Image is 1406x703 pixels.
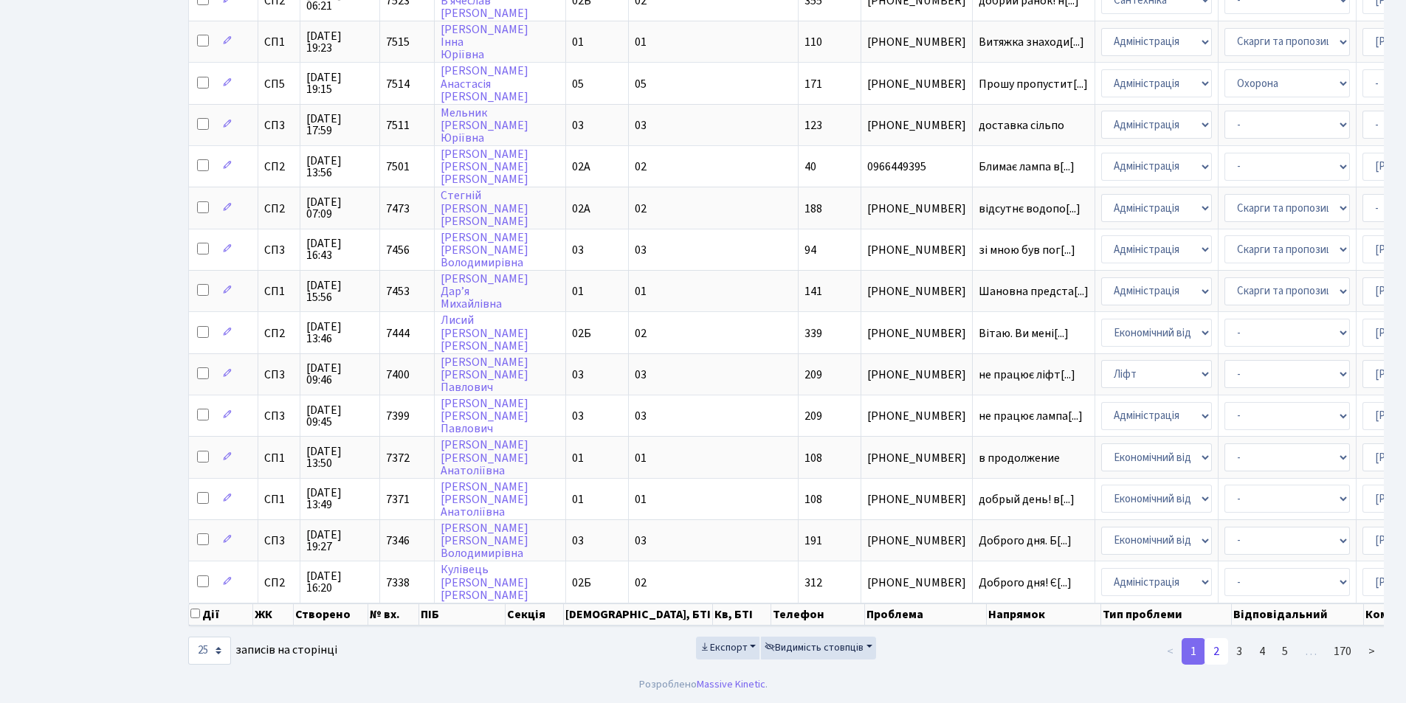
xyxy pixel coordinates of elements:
[386,533,410,549] span: 7346
[441,146,528,187] a: [PERSON_NAME][PERSON_NAME][PERSON_NAME]
[386,450,410,466] span: 7372
[1232,603,1365,626] th: Відповідальний
[635,159,647,175] span: 02
[572,34,584,50] span: 01
[639,676,768,693] div: Розроблено .
[441,188,528,229] a: Стегній[PERSON_NAME][PERSON_NAME]
[264,328,294,339] span: СП2
[867,328,966,339] span: [PHONE_NUMBER]
[386,408,410,424] span: 7399
[1273,638,1297,665] a: 5
[264,120,294,131] span: СП3
[572,491,584,508] span: 01
[572,159,590,175] span: 02А
[979,283,1089,299] span: Шановна предста[...]
[1250,638,1274,665] a: 4
[867,452,966,464] span: [PHONE_NUMBER]
[386,283,410,299] span: 7453
[441,562,528,603] a: Кулівець[PERSON_NAME][PERSON_NAME]
[386,491,410,508] span: 7371
[306,72,373,95] span: [DATE] 19:15
[867,535,966,547] span: [PHONE_NUMBER]
[386,242,410,258] span: 7456
[804,533,822,549] span: 191
[635,76,647,92] span: 05
[441,271,528,312] a: [PERSON_NAME]Дар’яМихайлівна
[188,637,337,665] label: записів на сторінці
[804,575,822,591] span: 312
[979,159,1075,175] span: Блимає лампа в[...]
[804,159,816,175] span: 40
[979,325,1069,342] span: Вітаю. Ви мені[...]
[441,63,528,105] a: [PERSON_NAME]Анастасія[PERSON_NAME]
[979,34,1084,50] span: Витяжка знаходи[...]
[264,244,294,256] span: СП3
[635,491,647,508] span: 01
[264,410,294,422] span: СП3
[572,76,584,92] span: 05
[572,575,591,591] span: 02Б
[572,117,584,134] span: 03
[189,603,253,626] th: Дії
[979,452,1089,464] span: в продолжение
[804,117,822,134] span: 123
[386,117,410,134] span: 7511
[386,325,410,342] span: 7444
[1325,638,1360,665] a: 170
[306,321,373,344] span: [DATE] 13:46
[386,76,410,92] span: 7514
[697,676,765,692] a: Massive Kinetic
[867,120,966,131] span: [PHONE_NUMBER]
[867,161,966,173] span: 0966449395
[386,367,410,383] span: 7400
[867,577,966,589] span: [PHONE_NUMBER]
[1101,603,1232,626] th: Тип проблеми
[979,491,1075,508] span: добрый день! в[...]
[804,325,822,342] span: 339
[804,450,822,466] span: 108
[564,603,713,626] th: [DEMOGRAPHIC_DATA], БТІ
[306,362,373,386] span: [DATE] 09:46
[264,494,294,505] span: СП1
[306,446,373,469] span: [DATE] 13:50
[804,201,822,217] span: 188
[804,283,822,299] span: 141
[306,529,373,553] span: [DATE] 19:27
[979,242,1075,258] span: зі мною був пог[...]
[306,570,373,594] span: [DATE] 16:20
[253,603,294,626] th: ЖК
[635,367,647,383] span: 03
[761,637,876,659] button: Видимість стовпців
[572,242,584,258] span: 03
[979,408,1083,424] span: не працює лампа[...]
[264,535,294,547] span: СП3
[1227,638,1251,665] a: 3
[306,30,373,54] span: [DATE] 19:23
[264,369,294,381] span: СП3
[979,575,1072,591] span: Доброго дня! Є[...]
[635,533,647,549] span: 03
[867,410,966,422] span: [PHONE_NUMBER]
[264,203,294,215] span: СП2
[867,78,966,90] span: [PHONE_NUMBER]
[635,450,647,466] span: 01
[700,640,748,655] span: Експорт
[979,201,1081,217] span: відсутнє водопо[...]
[867,203,966,215] span: [PHONE_NUMBER]
[306,280,373,303] span: [DATE] 15:56
[386,575,410,591] span: 7338
[865,603,987,626] th: Проблема
[979,367,1075,383] span: не працює ліфт[...]
[696,637,760,659] button: Експорт
[441,479,528,520] a: [PERSON_NAME][PERSON_NAME]Анатоліївна
[419,603,506,626] th: ПІБ
[1360,638,1384,665] a: >
[572,408,584,424] span: 03
[264,577,294,589] span: СП2
[386,159,410,175] span: 7501
[306,155,373,179] span: [DATE] 13:56
[804,242,816,258] span: 94
[771,603,865,626] th: Телефон
[572,325,591,342] span: 02Б
[264,452,294,464] span: СП1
